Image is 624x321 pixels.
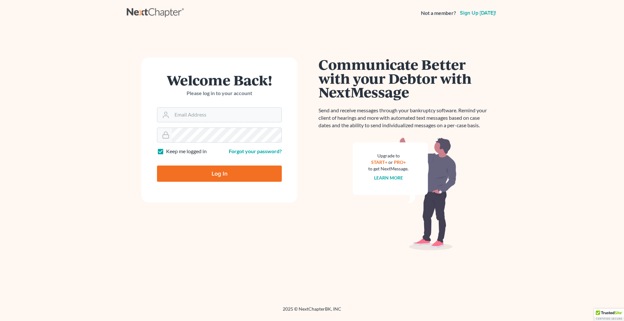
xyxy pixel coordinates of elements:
[157,166,282,182] input: Log In
[421,9,456,17] strong: Not a member?
[229,148,282,154] a: Forgot your password?
[318,107,491,129] p: Send and receive messages through your bankruptcy software. Remind your client of hearings and mo...
[166,148,207,155] label: Keep me logged in
[374,175,403,180] a: Learn more
[172,108,281,122] input: Email Address
[157,90,282,97] p: Please log in to your account
[394,159,406,165] a: PRO+
[157,73,282,87] h1: Welcome Back!
[353,137,457,251] img: nextmessage_bg-59042aed3d76b12b5cd301f8e5b87938c9018125f34e5fa2b7a6b67550977c72.svg
[459,10,497,16] a: Sign up [DATE]!
[388,159,393,165] span: or
[318,57,491,99] h1: Communicate Better with your Debtor with NextMessage
[594,309,624,321] div: TrustedSite Certified
[371,159,387,165] a: START+
[127,306,497,317] div: 2025 © NextChapterBK, INC
[368,166,409,172] div: to get NextMessage.
[368,153,409,159] div: Upgrade to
